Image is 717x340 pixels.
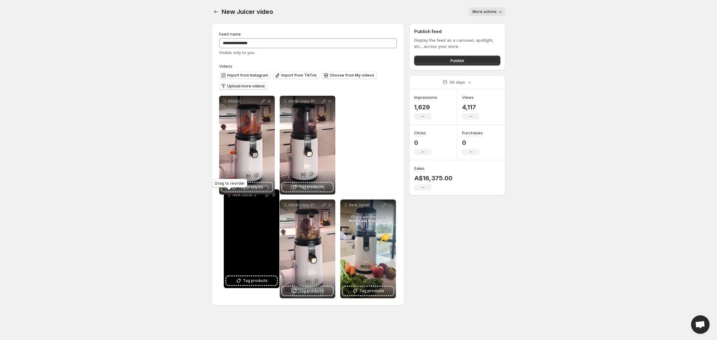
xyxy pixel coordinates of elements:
span: Choose from My videos [330,73,374,78]
p: New Juicer [349,203,381,208]
span: Import from Instagram [227,73,268,78]
h3: Impressions [414,94,437,100]
span: Videos [219,64,232,69]
button: Tag products [282,183,333,191]
button: Import from TikTok [273,72,319,79]
button: Import from Instagram [219,72,271,79]
p: 0908-copy 21 [288,203,320,208]
p: 4,117 [462,103,479,111]
div: New Juicer 2Tag products [224,189,279,288]
div: 0908-copy 21Tag products [280,199,335,298]
p: 0 [462,139,483,146]
span: More actions [473,9,497,14]
div: Open chat [691,315,710,334]
span: Upload more videos [227,84,265,89]
span: Tag products [299,288,324,294]
h3: Purchases [462,130,483,136]
div: 09082Tag products [219,96,275,195]
button: Settings [212,7,220,16]
p: 0908-copy 31 [288,99,320,104]
span: Tag products [359,288,384,294]
div: New JuicerTag products [340,199,396,298]
p: 0 [414,139,431,146]
button: Tag products [226,276,277,285]
button: More actions [469,7,505,16]
p: A$16,375.00 [414,174,452,182]
button: Upload more videos [219,82,267,90]
h2: Publish feed [414,28,500,35]
button: Choose from My videos [322,72,377,79]
p: 30 days [449,79,465,85]
button: Publish [414,56,500,65]
h3: Clicks [414,130,426,136]
span: Tag products [243,278,268,284]
p: 09082 [228,99,260,104]
h3: Sales [414,165,425,171]
p: Display the feed as a carousel, spotlight, etc., across your store. [414,37,500,49]
button: Tag products [343,287,393,295]
span: Tag products [299,184,324,190]
span: Tag products [238,184,263,190]
span: Publish [450,57,464,64]
div: 0908-copy 31Tag products [280,96,335,195]
span: Import from TikTok [281,73,317,78]
span: Visible only to you. [219,50,255,55]
h3: Views [462,94,474,100]
span: Feed name [219,31,241,36]
span: New Juicer video [222,8,273,15]
p: New Juicer 2 [232,192,265,197]
button: Tag products [282,287,333,295]
p: 1,629 [414,103,437,111]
